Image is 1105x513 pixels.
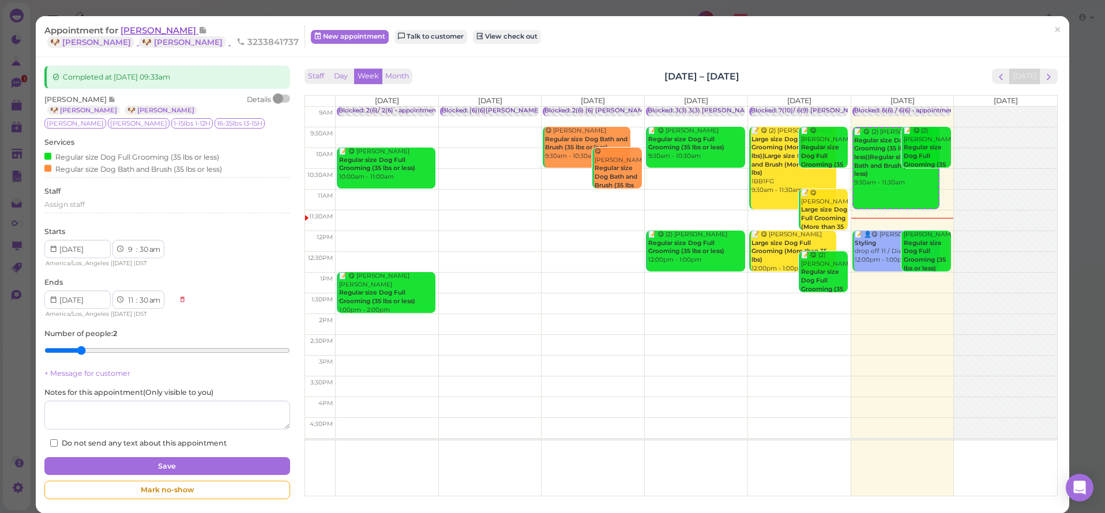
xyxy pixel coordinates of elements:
[801,268,843,301] b: Regular size Dog Full Grooming (35 lbs or less)
[44,150,219,163] div: Regular size Dog Full Grooming (35 lbs or less)
[751,231,836,273] div: 📝 😋 [PERSON_NAME] 12:00pm - 1:00pm
[44,137,74,148] label: Services
[47,105,120,115] a: 🐶 [PERSON_NAME]
[904,239,946,272] b: Regular size Dog Full Grooming (35 lbs or less)
[121,25,198,36] span: [PERSON_NAME]
[44,277,63,288] label: Ends
[44,163,222,175] div: Regular size Dog Bath and Brush (35 lbs or less)
[904,144,946,176] b: Regular size Dog Full Grooming (35 lbs or less)
[375,96,399,105] span: [DATE]
[136,259,147,267] span: DST
[473,30,541,44] a: View check out
[171,118,213,129] span: 1-15lbs 1-12H
[305,69,328,84] button: Staff
[855,239,876,247] b: Styling
[890,96,915,105] span: [DATE]
[648,107,953,115] div: Blocked: 3(3) 3(3) [PERSON_NAME] / [PERSON_NAME] OFF / [PERSON_NAME] only • appointment
[339,272,435,314] div: 📝 😋 [PERSON_NAME] [PERSON_NAME] 1:00pm - 2:00pm
[800,189,848,257] div: 📝 😋 [PERSON_NAME] 11:00am - 12:00pm
[44,186,61,197] label: Staff
[854,128,938,187] div: 📝 😋 (2) [PERSON_NAME] 9:30am - 11:30am
[311,296,333,303] span: 1:30pm
[751,127,836,195] div: 📝 😋 (2) [PERSON_NAME] 1BB1FG 9:30am - 11:30am
[50,438,227,448] label: Do not send any text about this appointment
[112,259,132,267] span: [DATE]
[903,127,951,195] div: 📝 😋 (2) [PERSON_NAME] 9:30am - 10:30am
[310,130,333,137] span: 9:30am
[394,30,467,44] a: Talk to customer
[544,107,710,115] div: Blocked: 2(6) (6) [PERSON_NAME] OFF • appointment
[44,66,290,89] div: Completed at [DATE] 09:33am
[751,135,827,177] b: Large size Dog Full Grooming (More than 35 lbs)|Large size Dog Bath and Brush (More than 35 lbs)
[648,135,724,152] b: Regular size Dog Full Grooming (35 lbs or less)
[751,239,827,263] b: Large size Dog Full Grooming (More than 35 lbs)
[339,148,435,182] div: 📝 😋 [PERSON_NAME] 10:00am - 11:00am
[310,337,333,345] span: 2:30pm
[992,69,1010,84] button: prev
[44,95,108,104] span: [PERSON_NAME]
[327,69,355,84] button: Day
[1009,69,1040,84] button: [DATE]
[47,36,134,48] a: 🐶 [PERSON_NAME]
[44,200,85,209] span: Assign staff
[801,144,843,176] b: Regular size Dog Full Grooming (35 lbs or less)
[339,107,438,115] div: Blocked: 2(6)/ 2(6) • appointment
[684,96,708,105] span: [DATE]
[44,25,234,47] a: [PERSON_NAME] 🐶 [PERSON_NAME] 🐶 [PERSON_NAME]
[339,156,415,172] b: Regular size Dog Full Grooming (35 lbs or less)
[108,118,170,129] span: [PERSON_NAME]
[544,127,630,161] div: 😋 [PERSON_NAME] 9:30am - 10:30am
[318,192,333,199] span: 11am
[648,127,745,161] div: 📝 😋 [PERSON_NAME] 9:30am - 10:30am
[319,109,333,116] span: 9am
[44,118,106,129] span: [PERSON_NAME]
[787,96,811,105] span: [DATE]
[595,164,637,197] b: Regular size Dog Bath and Brush (35 lbs or less)
[854,231,939,265] div: 📝 👤😋 [PERSON_NAME] drop off 11 / DiamondBar 12:00pm - 1:00pm
[800,251,848,319] div: 📝 😋 (2) [PERSON_NAME] 12:30pm - 1:30pm
[198,25,207,36] span: Note
[44,227,65,237] label: Starts
[44,387,213,398] label: Notes for this appointment ( Only visible to you )
[339,289,415,305] b: Regular size Dog Full Grooming (35 lbs or less)
[382,69,412,84] button: Month
[801,206,847,239] b: Large size Dog Full Grooming (More than 35 lbs)
[664,70,739,83] h2: [DATE] – [DATE]
[594,148,642,216] div: 😋 [PERSON_NAME] 10:00am - 11:00am
[310,379,333,386] span: 3:30pm
[319,358,333,365] span: 3pm
[903,231,951,290] div: [PERSON_NAME] 12:00pm - 1:00pm
[1047,17,1068,44] a: ×
[46,259,109,267] span: America/Los_Angeles
[108,95,116,104] span: Note
[316,150,333,158] span: 10am
[44,25,305,48] div: Appointment for
[354,69,382,84] button: Week
[317,233,333,241] span: 12pm
[800,127,848,203] div: 📝 😋 [PERSON_NAME] maltipoo 9:30am - 10:30am
[1040,69,1058,84] button: next
[309,213,333,220] span: 11:30am
[44,258,173,269] div: | |
[320,275,333,282] span: 1pm
[648,231,745,265] div: 📝 😋 (2) [PERSON_NAME] 12:00pm - 1:00pm
[648,239,724,255] b: Regular size Dog Full Grooming (35 lbs or less)
[308,254,333,262] span: 12:30pm
[46,310,109,318] span: America/Los_Angeles
[44,309,173,319] div: | |
[854,107,956,115] div: Blocked: 6(6) / 6(6) • appointment
[319,316,333,324] span: 2pm
[442,107,728,115] div: Blocked: (6)(6)[PERSON_NAME],[PERSON_NAME]/[PERSON_NAME] OFF • [PERSON_NAME]
[545,135,627,152] b: Regular size Dog Bath and Brush (35 lbs or less)
[139,36,225,48] a: 🐶 [PERSON_NAME]
[478,96,502,105] span: [DATE]
[310,420,333,428] span: 4:30pm
[1054,22,1061,38] span: ×
[112,310,132,318] span: [DATE]
[854,137,931,178] b: Regular size Dog Full Grooming (35 lbs or less)|Regular size Dog Bath and Brush (35 lbs or less)
[44,369,130,378] a: + Message for customer
[44,329,117,339] label: Number of people :
[50,439,58,447] input: Do not send any text about this appointment
[1066,474,1093,501] div: Open Intercom Messenger
[247,95,271,115] div: Details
